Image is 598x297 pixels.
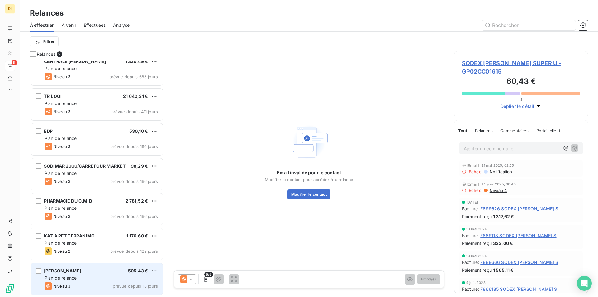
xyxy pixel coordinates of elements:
[467,182,479,187] span: Email
[462,232,479,239] span: Facture :
[462,76,580,88] h3: 60,43 €
[462,267,492,273] span: Paiement reçu
[469,169,482,174] span: Echec
[289,122,329,162] img: Empty state
[480,259,558,266] span: F888666 SODEX [PERSON_NAME] S
[45,205,77,211] span: Plan de relance
[45,101,77,106] span: Plan de relance
[125,59,148,64] span: 1 330,49 €
[458,128,467,133] span: Tout
[287,189,330,199] button: Modifier le contact
[12,60,17,65] span: 9
[462,213,492,220] span: Paiement reçu
[466,227,487,231] span: 13 mai 2024
[5,283,15,293] img: Logo LeanPay
[5,61,15,71] a: 9
[493,240,513,247] span: 323,00 €
[129,128,148,134] span: 530,10 €
[482,182,516,186] span: 17 janv. 2025, 06:43
[126,233,148,238] span: 1 176,60 €
[45,240,77,246] span: Plan de relance
[44,233,95,238] span: KAZ A PET TERRANIMO
[501,103,534,109] span: Déplier le détail
[110,214,158,219] span: prévue depuis 166 jours
[53,214,70,219] span: Niveau 3
[469,188,482,193] span: Echec
[131,163,148,169] span: 98,29 €
[30,22,54,28] span: À effectuer
[53,284,70,289] span: Niveau 3
[462,59,580,76] span: SODEX [PERSON_NAME] SUPER U - GP02CC01615
[53,74,70,79] span: Niveau 3
[53,144,70,149] span: Niveau 3
[489,169,512,174] span: Notification
[111,109,158,114] span: prévue depuis 411 jours
[126,198,148,204] span: 2 781,52 €
[45,170,77,176] span: Plan de relance
[475,128,493,133] span: Relances
[265,177,354,182] span: Modifier le contact pour accéder à la relance
[45,136,77,141] span: Plan de relance
[110,144,158,149] span: prévue depuis 166 jours
[499,103,544,110] button: Déplier le détail
[5,4,15,14] div: DI
[45,275,77,280] span: Plan de relance
[37,51,55,57] span: Relances
[489,188,507,193] span: Niveau 4
[493,213,514,220] span: 1 317,62 €
[30,36,59,46] button: Filtrer
[44,128,53,134] span: EDP
[113,22,130,28] span: Analyse
[480,205,558,212] span: F899626 SODEX [PERSON_NAME] S
[110,249,158,254] span: prévue depuis 122 jours
[520,97,522,102] span: 0
[417,274,440,284] button: Envoyer
[500,128,529,133] span: Commentaires
[113,284,158,289] span: prévue depuis 18 jours
[110,179,158,184] span: prévue depuis 166 jours
[480,232,556,239] span: F889118 SODEX [PERSON_NAME] S
[128,268,148,273] span: 505,43 €
[462,259,479,266] span: Facture :
[536,128,560,133] span: Portail client
[482,20,576,30] input: Rechercher
[45,66,77,71] span: Plan de relance
[53,249,70,254] span: Niveau 2
[462,240,492,247] span: Paiement reçu
[493,267,514,273] span: 1 565,11 €
[480,286,557,292] span: F866185 SODEX [PERSON_NAME] S
[30,61,164,297] div: grid
[204,272,213,277] span: 5/5
[467,163,479,168] span: Email
[466,200,478,204] span: [DATE]
[577,276,592,291] div: Open Intercom Messenger
[123,93,148,99] span: 21 640,31 €
[44,93,62,99] span: TRILOGI
[53,179,70,184] span: Niveau 3
[62,22,76,28] span: À venir
[57,51,62,57] span: 9
[44,198,92,204] span: PHARMACIE DU C.M.B
[462,205,479,212] span: Facture :
[53,109,70,114] span: Niveau 3
[44,59,106,64] span: CENTRALE [PERSON_NAME]
[44,268,81,273] span: [PERSON_NAME]
[84,22,106,28] span: Effectuées
[277,170,341,176] span: Email invalide pour le contact
[482,164,514,167] span: 21 mai 2025, 02:55
[44,163,126,169] span: SODIMAR 2000/CARREFOUR MARKET
[462,286,479,292] span: Facture :
[466,281,486,285] span: 9 juil. 2023
[466,254,487,258] span: 13 mai 2024
[30,7,64,19] h3: Relances
[109,74,158,79] span: prévue depuis 655 jours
